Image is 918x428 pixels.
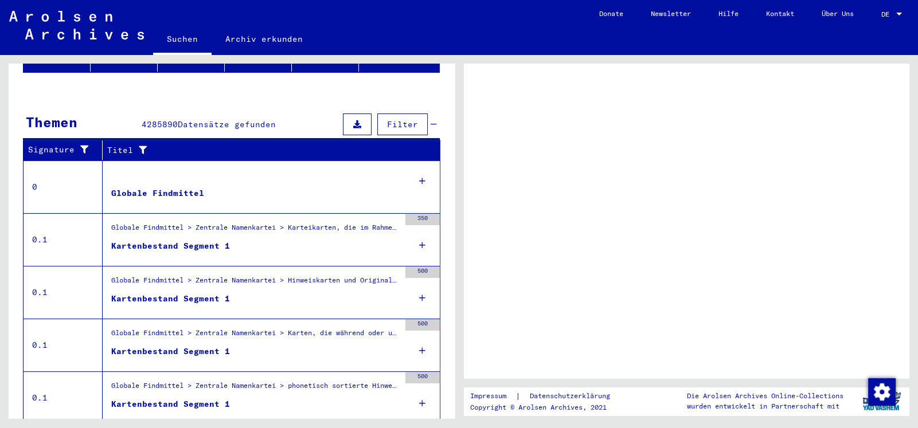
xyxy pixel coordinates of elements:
div: 500 [405,319,440,331]
div: Signature [28,144,93,156]
a: Suchen [153,25,212,55]
td: 0.1 [24,266,103,319]
div: Titel [107,144,417,156]
p: wurden entwickelt in Partnerschaft mit [687,401,843,411]
img: Arolsen_neg.svg [9,11,144,40]
a: Datenschutzerklärung [521,390,624,402]
p: Die Arolsen Archives Online-Collections [687,391,843,401]
a: Archiv erkunden [212,25,317,53]
div: Kartenbestand Segment 1 [111,398,230,410]
div: 350 [405,214,440,225]
td: 0.1 [24,213,103,266]
div: Globale Findmittel > Zentrale Namenkartei > Karten, die während oder unmittelbar vor der sequenti... [111,328,400,344]
div: Kartenbestand Segment 1 [111,240,230,252]
div: Globale Findmittel > Zentrale Namenkartei > phonetisch sortierte Hinweiskarten, die für die Digit... [111,380,400,396]
td: 0.1 [24,319,103,371]
div: | [470,390,624,402]
button: Filter [377,113,428,135]
div: Kartenbestand Segment 1 [111,345,230,358]
img: yv_logo.png [860,387,903,415]
a: Impressum [470,390,515,402]
p: Copyright © Arolsen Archives, 2021 [470,402,624,413]
div: Globale Findmittel [111,187,204,199]
td: 0.1 [24,371,103,424]
span: 4285890 [142,119,178,129]
div: Titel [107,141,429,159]
div: 500 [405,266,440,278]
span: DE [881,10,894,18]
div: Globale Findmittel > Zentrale Namenkartei > Karteikarten, die im Rahmen der sequentiellen Massend... [111,222,400,238]
div: Zustimmung ändern [868,378,895,405]
div: Themen [26,112,77,132]
div: Signature [28,141,105,159]
div: 500 [405,372,440,383]
td: 0 [24,160,103,213]
div: Kartenbestand Segment 1 [111,293,230,305]
img: Zustimmung ändern [868,378,896,406]
span: Filter [387,119,418,129]
div: Globale Findmittel > Zentrale Namenkartei > Hinweiskarten und Originale, die in T/D-Fällen aufgef... [111,275,400,291]
span: Datensätze gefunden [178,119,276,129]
